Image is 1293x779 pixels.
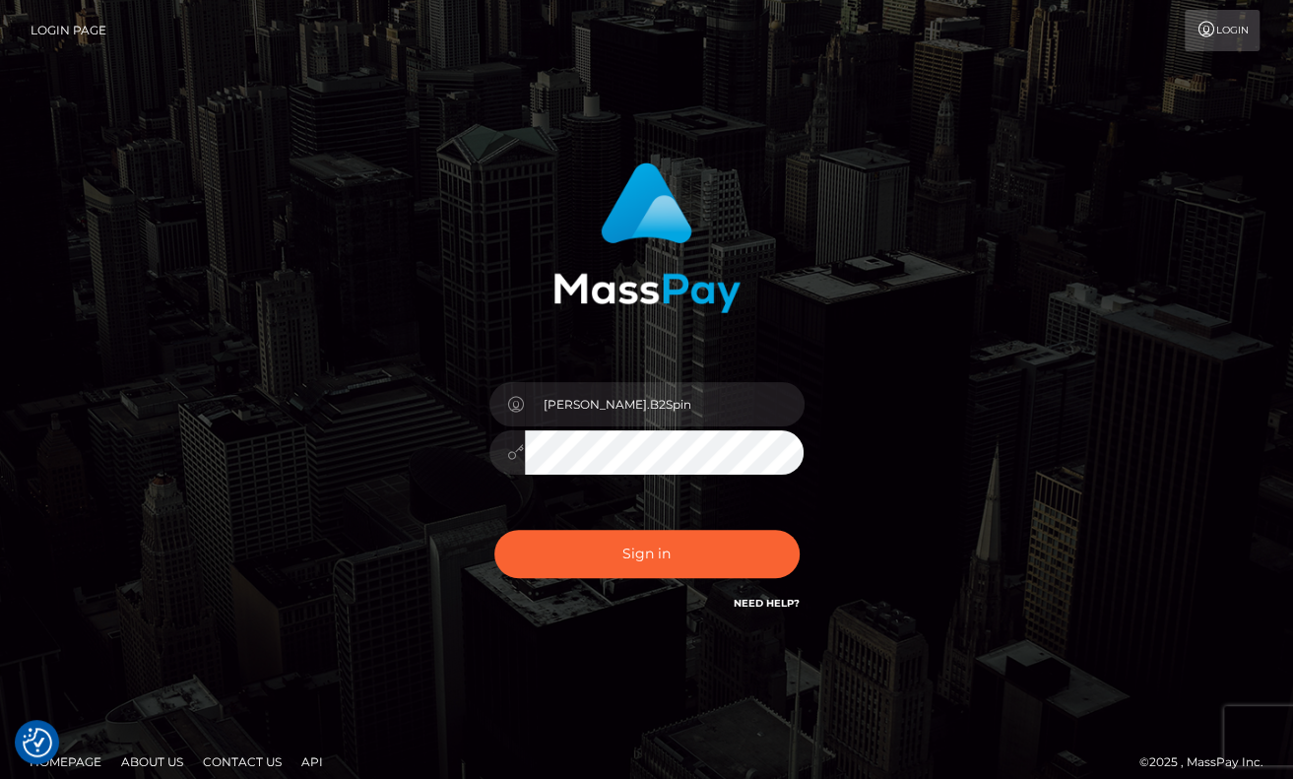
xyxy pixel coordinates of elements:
a: About Us [113,747,191,777]
img: MassPay Login [553,162,741,313]
img: Revisit consent button [23,728,52,757]
button: Sign in [494,530,800,578]
button: Consent Preferences [23,728,52,757]
a: Need Help? [734,597,800,610]
a: Homepage [22,747,109,777]
div: © 2025 , MassPay Inc. [1139,751,1278,773]
a: Login Page [31,10,106,51]
a: Login [1185,10,1260,51]
a: API [293,747,331,777]
input: Username... [525,382,805,426]
a: Contact Us [195,747,290,777]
